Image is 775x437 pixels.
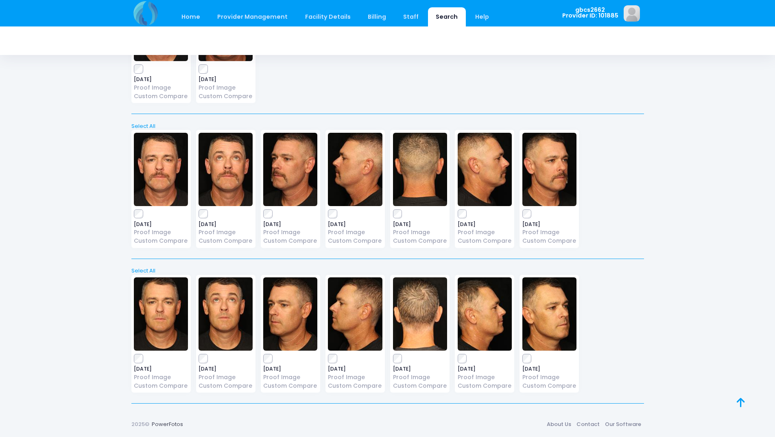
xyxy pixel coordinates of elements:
span: [DATE] [393,222,447,227]
span: [DATE] [199,77,253,82]
a: Proof Image [328,228,382,237]
a: Proof Image [522,228,576,237]
a: Proof Image [522,373,576,382]
span: [DATE] [199,222,253,227]
img: image [199,133,253,206]
img: image [199,277,253,351]
a: Provider Management [210,7,296,26]
a: Help [467,7,497,26]
a: Home [174,7,208,26]
a: PowerFotos [152,420,183,428]
img: image [393,277,447,351]
a: Proof Image [328,373,382,382]
a: Custom Compare [393,237,447,245]
span: [DATE] [522,222,576,227]
a: Custom Compare [328,237,382,245]
span: [DATE] [263,222,317,227]
span: [DATE] [328,222,382,227]
span: 2025© [131,420,149,428]
img: image [393,133,447,206]
a: Custom Compare [199,382,253,390]
img: image [624,5,640,22]
img: image [263,277,317,351]
a: Select All [129,267,646,275]
span: [DATE] [134,367,188,371]
a: About Us [544,417,574,432]
a: Custom Compare [199,237,253,245]
span: [DATE] [263,367,317,371]
a: Proof Image [199,373,253,382]
span: [DATE] [522,367,576,371]
span: [DATE] [328,367,382,371]
span: [DATE] [458,222,512,227]
a: Proof Image [263,228,317,237]
span: [DATE] [393,367,447,371]
a: Facility Details [297,7,358,26]
a: Custom Compare [458,382,512,390]
span: [DATE] [134,77,188,82]
span: [DATE] [199,367,253,371]
a: Custom Compare [134,382,188,390]
span: [DATE] [134,222,188,227]
img: image [134,277,188,351]
img: image [328,277,382,351]
a: Proof Image [263,373,317,382]
a: Custom Compare [263,237,317,245]
img: image [263,133,317,206]
a: Contact [574,417,603,432]
a: Billing [360,7,394,26]
img: image [522,133,576,206]
a: Proof Image [134,83,188,92]
a: Proof Image [393,373,447,382]
img: image [458,277,512,351]
a: Our Software [603,417,644,432]
a: Custom Compare [263,382,317,390]
a: Staff [395,7,427,26]
a: Proof Image [458,373,512,382]
a: Proof Image [199,228,253,237]
a: Custom Compare [328,382,382,390]
a: Proof Image [134,228,188,237]
a: Proof Image [134,373,188,382]
a: Custom Compare [458,237,512,245]
span: [DATE] [458,367,512,371]
a: Custom Compare [522,382,576,390]
img: image [522,277,576,351]
a: Proof Image [458,228,512,237]
a: Custom Compare [393,382,447,390]
a: Custom Compare [134,92,188,101]
a: Proof Image [393,228,447,237]
a: Custom Compare [134,237,188,245]
img: image [134,133,188,206]
a: Search [428,7,466,26]
img: image [458,133,512,206]
span: gbcs2662 Provider ID: 101885 [562,7,618,19]
a: Select All [129,122,646,130]
a: Custom Compare [199,92,253,101]
img: image [328,133,382,206]
a: Custom Compare [522,237,576,245]
a: Proof Image [199,83,253,92]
